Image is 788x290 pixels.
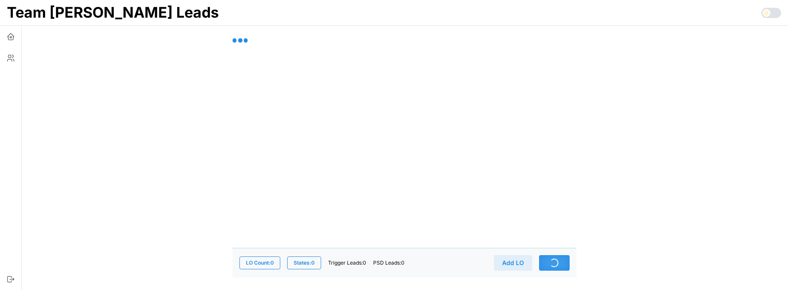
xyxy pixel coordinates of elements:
button: Add LO [494,255,532,271]
p: PSD Leads: 0 [373,259,405,267]
span: LO Count: 0 [246,257,274,269]
span: States: 0 [294,257,315,269]
h1: Team [PERSON_NAME] Leads [7,3,219,22]
p: Trigger Leads: 0 [328,259,366,267]
span: Add LO [502,256,524,270]
button: States:0 [287,256,321,269]
button: LO Count:0 [239,256,280,269]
